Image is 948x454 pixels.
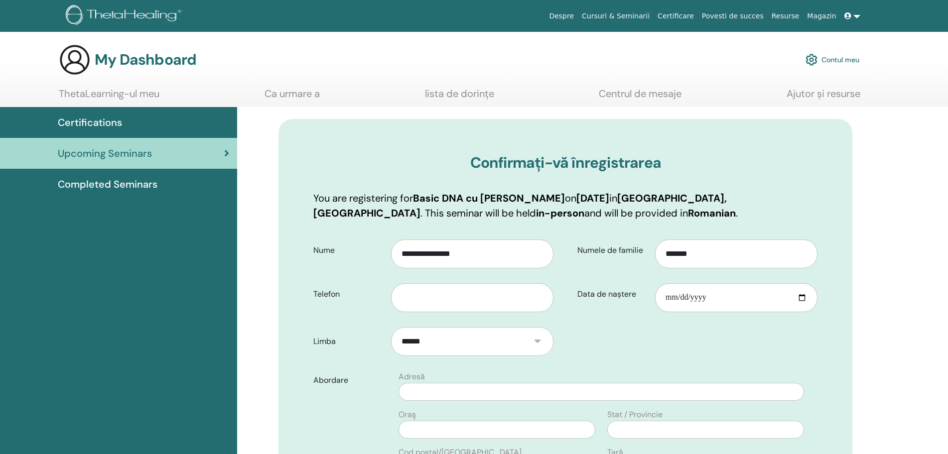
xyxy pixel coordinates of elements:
[265,88,320,107] a: Ca urmare a
[59,44,91,76] img: generic-user-icon.jpg
[599,88,681,107] a: Centrul de mesaje
[306,285,391,304] label: Telefon
[578,7,654,25] a: Cursuri & Seminarii
[545,7,578,25] a: Despre
[425,88,494,107] a: lista de dorințe
[570,241,655,260] label: Numele de familie
[58,146,152,161] span: Upcoming Seminars
[607,409,663,421] label: Stat / Provincie
[576,192,609,205] b: [DATE]
[58,115,122,130] span: Certifications
[399,371,425,383] label: Adresă
[399,409,416,421] label: Oraş
[306,241,391,260] label: Nume
[698,7,768,25] a: Povesti de succes
[536,207,584,220] b: in-person
[570,285,655,304] label: Data de naștere
[313,191,817,221] p: You are registering for on in . This seminar will be held and will be provided in .
[95,51,196,69] h3: My Dashboard
[803,7,840,25] a: Magazin
[806,51,817,68] img: cog.svg
[58,177,157,192] span: Completed Seminars
[688,207,736,220] b: Romanian
[66,5,185,27] img: logo.png
[306,371,393,390] label: Abordare
[768,7,804,25] a: Resurse
[413,192,565,205] b: Basic DNA cu [PERSON_NAME]
[59,88,159,107] a: ThetaLearning-ul meu
[654,7,698,25] a: Certificare
[787,88,860,107] a: Ajutor și resurse
[806,49,859,71] a: Contul meu
[313,154,817,172] h3: Confirmați-vă înregistrarea
[306,332,391,351] label: Limba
